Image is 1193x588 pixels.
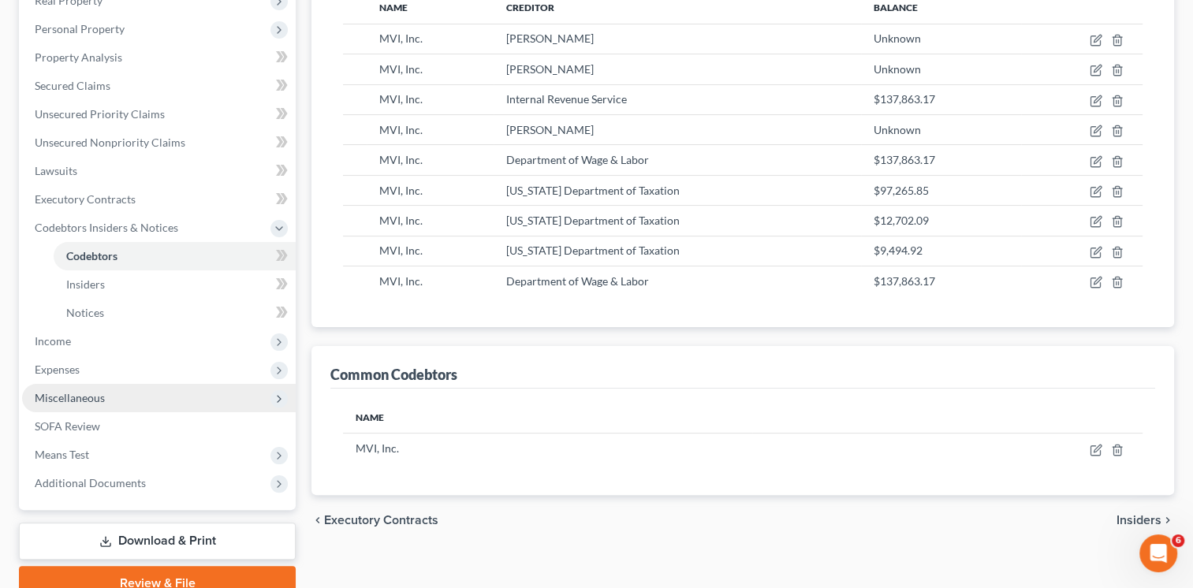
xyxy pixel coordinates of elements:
span: Insiders [1117,514,1161,527]
span: Department of Wage & Labor [506,153,649,166]
span: Creditor [506,2,554,13]
span: Means Test [35,448,89,461]
span: MVI, Inc. [379,274,423,288]
iframe: Intercom live chat [1139,534,1177,572]
span: Executory Contracts [35,192,136,206]
i: chevron_left [311,514,324,527]
span: Codebtors Insiders & Notices [35,221,178,234]
span: Income [35,334,71,348]
span: Insiders [66,277,105,291]
a: Lawsuits [22,157,296,185]
span: MVI, Inc. [379,153,423,166]
a: Secured Claims [22,72,296,100]
span: MVI, Inc. [379,62,423,76]
span: $97,265.85 [874,184,929,197]
span: Miscellaneous [35,391,105,404]
span: $9,494.92 [874,244,923,257]
span: Additional Documents [35,476,146,489]
span: Notices [66,306,104,319]
span: [US_STATE] Department of Taxation [506,244,680,257]
span: MVI, Inc. [379,32,423,45]
span: Lawsuits [35,164,77,177]
button: chevron_left Executory Contracts [311,514,438,527]
i: chevron_right [1161,514,1174,527]
span: [PERSON_NAME] [506,123,594,136]
span: $137,863.17 [874,274,935,288]
span: Personal Property [35,22,125,35]
span: Name [356,411,384,423]
span: [PERSON_NAME] [506,62,594,76]
span: Unsecured Priority Claims [35,107,165,121]
a: Unsecured Priority Claims [22,100,296,128]
span: SOFA Review [35,419,100,433]
span: [US_STATE] Department of Taxation [506,214,680,227]
span: Unsecured Nonpriority Claims [35,136,185,149]
span: Codebtors [66,249,117,262]
button: Insiders chevron_right [1117,514,1174,527]
a: Codebtors [54,242,296,270]
a: Executory Contracts [22,185,296,214]
span: MVI, Inc. [379,214,423,227]
a: SOFA Review [22,412,296,441]
span: Unknown [874,123,921,136]
a: Insiders [54,270,296,299]
span: Executory Contracts [324,514,438,527]
span: Balance [874,2,918,13]
span: 6 [1172,534,1184,547]
span: Secured Claims [35,79,110,92]
span: MVI, Inc. [379,92,423,106]
span: Internal Revenue Service [506,92,627,106]
a: Notices [54,299,296,327]
a: Property Analysis [22,43,296,72]
a: Download & Print [19,523,296,560]
span: MVI, Inc. [356,441,399,455]
span: $137,863.17 [874,92,935,106]
span: Name [379,2,408,13]
span: MVI, Inc. [379,184,423,197]
span: [PERSON_NAME] [506,32,594,45]
span: $12,702.09 [874,214,929,227]
span: Unknown [874,32,921,45]
span: MVI, Inc. [379,244,423,257]
span: MVI, Inc. [379,123,423,136]
span: Expenses [35,363,80,376]
a: Unsecured Nonpriority Claims [22,128,296,157]
span: Unknown [874,62,921,76]
span: Property Analysis [35,50,122,64]
span: Department of Wage & Labor [506,274,649,288]
div: Common Codebtors [330,365,457,384]
span: $137,863.17 [874,153,935,166]
span: [US_STATE] Department of Taxation [506,184,680,197]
